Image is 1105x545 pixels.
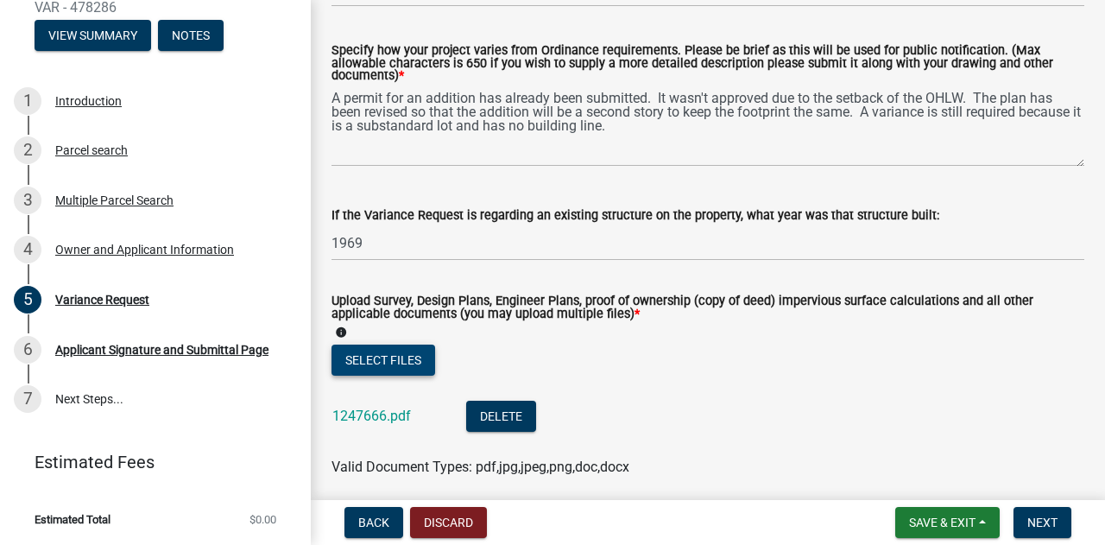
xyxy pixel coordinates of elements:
[55,194,174,206] div: Multiple Parcel Search
[331,459,629,475] span: Valid Document Types: pdf,jpg,jpeg,png,doc,docx
[55,244,234,256] div: Owner and Applicant Information
[14,136,41,164] div: 2
[158,20,224,51] button: Notes
[249,514,276,525] span: $0.00
[158,29,224,43] wm-modal-confirm: Notes
[909,516,976,529] span: Save & Exit
[35,20,151,51] button: View Summary
[55,95,122,107] div: Introduction
[1013,507,1071,538] button: Next
[55,294,149,306] div: Variance Request
[14,286,41,314] div: 5
[358,516,389,529] span: Back
[410,507,487,538] button: Discard
[344,507,403,538] button: Back
[14,385,41,413] div: 7
[14,336,41,364] div: 6
[895,507,1000,538] button: Save & Exit
[331,345,435,376] button: Select files
[332,408,411,424] a: 1247666.pdf
[1027,516,1058,529] span: Next
[466,409,536,425] wm-modal-confirm: Delete Document
[14,187,41,214] div: 3
[35,514,110,525] span: Estimated Total
[35,29,151,43] wm-modal-confirm: Summary
[55,144,128,156] div: Parcel search
[14,87,41,115] div: 1
[55,344,268,356] div: Applicant Signature and Submittal Page
[14,445,283,479] a: Estimated Fees
[331,45,1084,82] label: Specify how your project varies from Ordinance requirements. Please be brief as this will be used...
[466,401,536,432] button: Delete
[14,236,41,263] div: 4
[331,295,1084,320] label: Upload Survey, Design Plans, Engineer Plans, proof of ownership (copy of deed) impervious surface...
[331,210,939,222] label: If the Variance Request is regarding an existing structure on the property, what year was that st...
[335,326,347,339] i: info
